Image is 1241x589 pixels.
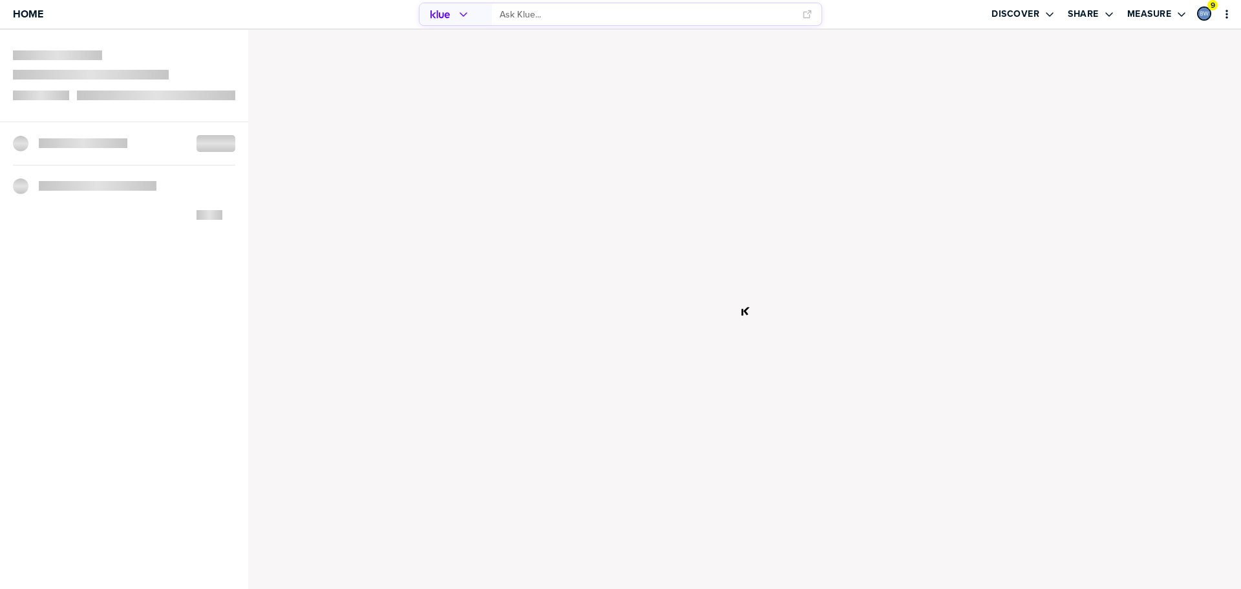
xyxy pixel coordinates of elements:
span: Home [13,8,43,19]
label: Discover [992,8,1039,20]
label: Measure [1127,8,1172,20]
div: Brad Wilson [1197,6,1211,21]
span: 9 [1211,1,1215,10]
a: Edit Profile [1196,5,1213,22]
img: 0f5af887e9895bc62936f305af7408b0-sml.png [1198,8,1210,19]
label: Share [1068,8,1099,20]
input: Ask Klue... [500,4,794,25]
